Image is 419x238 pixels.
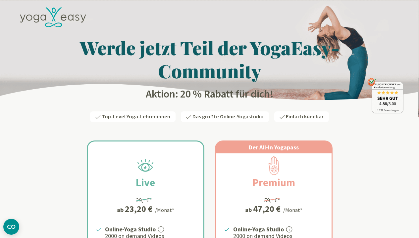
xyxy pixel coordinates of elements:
h2: Aktion: 20 % Rabatt für dich! [16,88,403,101]
span: Der All-In Yogapass [249,143,299,151]
div: 47,20 € [253,205,281,213]
span: Einfach kündbar [286,113,324,120]
h2: Premium [236,175,311,190]
span: ab [245,205,253,214]
div: 23,20 € [125,205,152,213]
div: /Monat* [283,206,302,214]
div: 29,- €* [136,196,152,205]
div: /Monat* [155,206,174,214]
h2: Live [120,175,171,190]
span: ab [117,205,125,214]
img: ausgezeichnet_badge.png [367,78,403,113]
strong: Online-Yoga Studio [233,225,284,233]
button: CMP-Widget öffnen [3,219,19,235]
h1: Werde jetzt Teil der YogaEasy-Community [16,36,403,82]
span: Top-Level Yoga-Lehrer:innen [102,113,170,120]
strong: Online-Yoga Studio [105,225,156,233]
div: 59,- €* [264,196,280,205]
span: Das größte Online-Yogastudio [192,113,264,120]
